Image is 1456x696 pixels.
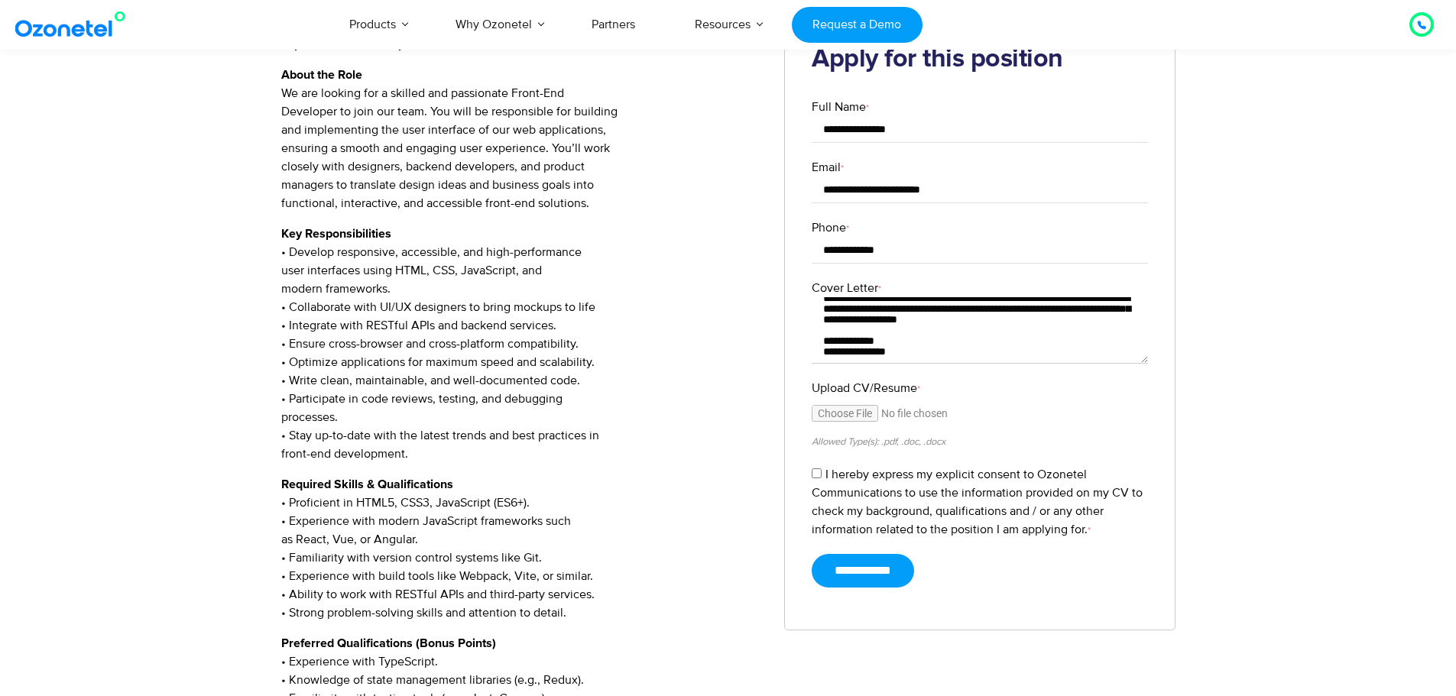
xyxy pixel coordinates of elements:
[812,279,1148,297] label: Cover Letter
[812,467,1143,537] label: I hereby express my explicit consent to Ozonetel Communications to use the information provided o...
[281,66,762,212] p: We are looking for a skilled and passionate Front-End Developer to join our team. You will be res...
[792,7,923,43] a: Request a Demo
[281,478,453,490] strong: Required Skills & Qualifications
[281,475,762,622] p: • Proficient in HTML5, CSS3, JavaScript (ES6+). • Experience with modern JavaScript frameworks su...
[812,219,1148,237] label: Phone
[281,225,762,463] p: • Develop responsive, accessible, and high-performance user interfaces using HTML, CSS, JavaScrip...
[812,435,945,448] small: Allowed Type(s): .pdf, .doc, .docx
[281,228,391,240] strong: Key Responsibilities
[812,379,1148,397] label: Upload CV/Resume
[281,69,362,81] strong: About the Role
[812,158,1148,176] label: Email
[281,637,496,649] strong: Preferred Qualifications (Bonus Points)
[812,98,1148,116] label: Full Name
[812,44,1148,75] h2: Apply for this position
